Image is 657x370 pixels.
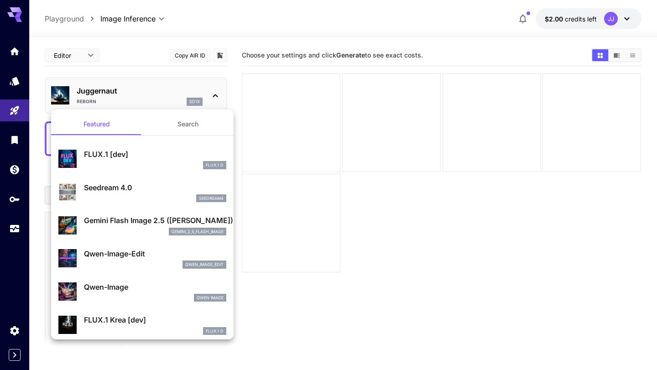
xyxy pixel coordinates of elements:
p: Qwen-Image [84,281,226,292]
p: Seedream 4.0 [84,182,226,193]
button: Search [142,113,234,135]
div: FLUX.1 Krea [dev]FLUX.1 D [58,311,226,339]
div: Qwen-Image-Editqwen_image_edit [58,245,226,272]
p: qwen_image_edit [185,261,224,268]
div: Seedream 4.0seedream4 [58,178,226,206]
div: FLUX.1 [dev]FLUX.1 D [58,145,226,173]
p: FLUX.1 Krea [dev] [84,314,226,325]
button: Featured [51,113,142,135]
p: seedream4 [199,195,224,202]
p: Qwen Image [197,295,224,301]
div: Gemini Flash Image 2.5 ([PERSON_NAME])gemini_2_5_flash_image [58,211,226,239]
p: FLUX.1 [dev] [84,149,226,160]
p: Qwen-Image-Edit [84,248,226,259]
p: FLUX.1 D [206,162,224,168]
p: FLUX.1 D [206,328,224,334]
div: Qwen-ImageQwen Image [58,278,226,306]
p: gemini_2_5_flash_image [172,229,224,235]
p: Gemini Flash Image 2.5 ([PERSON_NAME]) [84,215,226,226]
